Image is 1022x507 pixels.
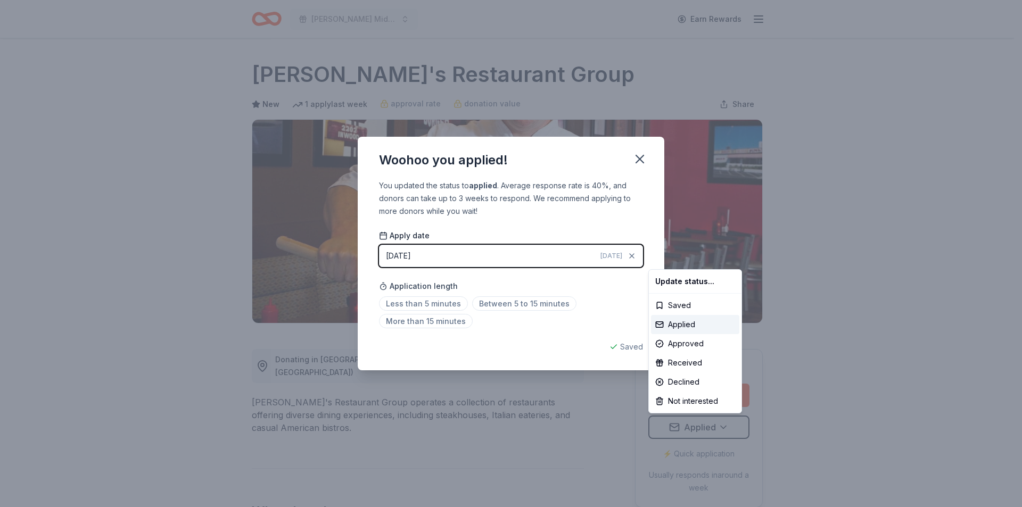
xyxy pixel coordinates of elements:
div: Approved [651,334,739,353]
span: [PERSON_NAME] Middle School Student PTA Meetings [311,13,397,26]
div: Not interested [651,392,739,411]
div: Update status... [651,272,739,291]
div: Received [651,353,739,372]
div: Saved [651,296,739,315]
div: Applied [651,315,739,334]
div: Declined [651,372,739,392]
